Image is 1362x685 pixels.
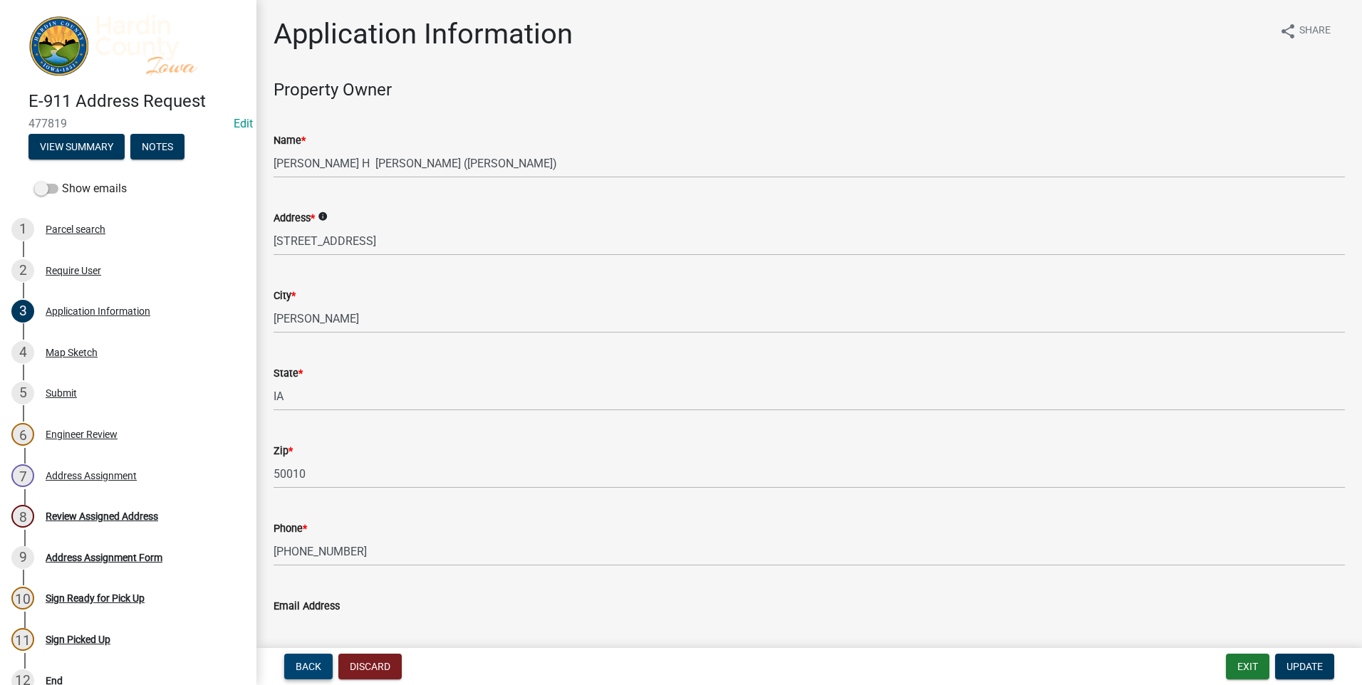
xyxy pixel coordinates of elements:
label: City [274,291,296,301]
div: Submit [46,388,77,398]
div: 2 [11,259,34,282]
div: Engineer Review [46,429,118,439]
wm-modal-confirm: Edit Application Number [234,117,253,130]
i: share [1279,23,1296,40]
label: State [274,369,303,379]
div: Address Assignment [46,471,137,481]
div: Sign Picked Up [46,634,110,644]
label: Zip [274,446,293,456]
span: Share [1299,23,1331,40]
div: 10 [11,587,34,610]
div: Sign Ready for Pick Up [46,593,145,603]
h1: Application Information [274,17,573,51]
div: 8 [11,505,34,528]
label: Address [274,214,315,224]
div: Parcel search [46,224,105,234]
h4: Property Owner [274,80,1345,100]
div: 6 [11,423,34,446]
button: Exit [1226,654,1269,679]
div: Address Assignment Form [46,553,162,563]
span: 477819 [28,117,228,130]
i: info [318,211,328,221]
h4: E-911 Address Request [28,91,245,112]
label: Name [274,136,306,146]
wm-modal-confirm: Notes [130,142,184,154]
div: Require User [46,266,101,276]
button: Notes [130,134,184,160]
div: 9 [11,546,34,569]
button: Back [284,654,333,679]
div: Application Information [46,306,150,316]
span: Update [1286,661,1323,672]
div: 1 [11,218,34,241]
span: Back [296,661,321,672]
label: Email Address [274,602,340,612]
div: Review Assigned Address [46,511,158,521]
button: Update [1275,654,1334,679]
label: Show emails [34,180,127,197]
label: Phone [274,524,307,534]
div: 4 [11,341,34,364]
button: shareShare [1268,17,1342,45]
img: Hardin County, Iowa [28,15,234,76]
button: Discard [338,654,402,679]
div: 5 [11,382,34,404]
div: 7 [11,464,34,487]
div: 3 [11,300,34,323]
div: 11 [11,628,34,651]
wm-modal-confirm: Summary [28,142,125,154]
div: Map Sketch [46,347,98,357]
button: View Summary [28,134,125,160]
a: Edit [234,117,253,130]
